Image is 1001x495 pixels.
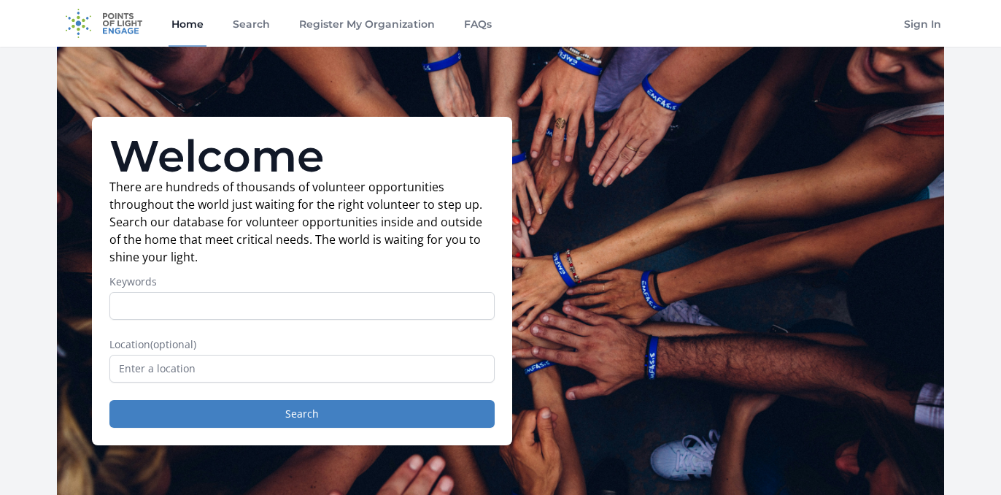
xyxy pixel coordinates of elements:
label: Keywords [109,275,495,289]
h1: Welcome [109,134,495,178]
span: (optional) [150,337,196,351]
label: Location [109,337,495,352]
input: Enter a location [109,355,495,383]
button: Search [109,400,495,428]
p: There are hundreds of thousands of volunteer opportunities throughout the world just waiting for ... [109,178,495,266]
